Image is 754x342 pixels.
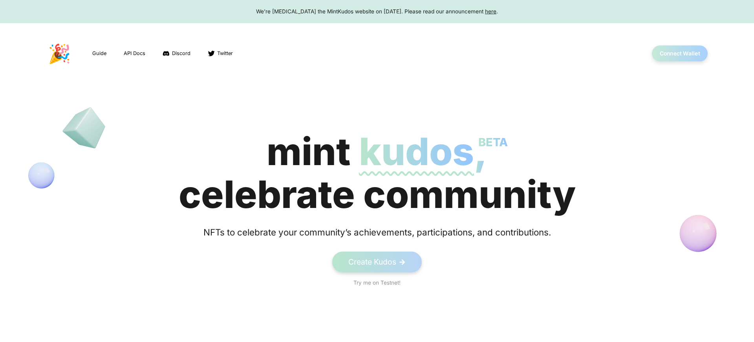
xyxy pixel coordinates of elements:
span: , [474,129,487,174]
div: NFTs to celebrate your community’s achievements, participations, and contributions. [194,226,560,239]
div: mint celebrate community [179,130,576,216]
div: We're [MEDICAL_DATA] the MintKudos website on [DATE]. Please read our announcement . [7,7,747,15]
button: Connect Wallet [652,46,708,62]
a: Create Kudos [332,252,421,272]
a: Discord [162,49,191,58]
span: Twitter [217,50,233,57]
a: Guide [92,49,107,58]
a: API Docs [123,49,146,58]
span: Discord [172,50,190,57]
p: BETA [478,121,508,164]
a: Try me on Testnet! [353,279,401,287]
a: here [485,8,496,15]
p: 🎉 [48,40,71,68]
a: Twitter [207,49,234,58]
span: kudos [359,129,474,174]
span: -> [399,257,406,267]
